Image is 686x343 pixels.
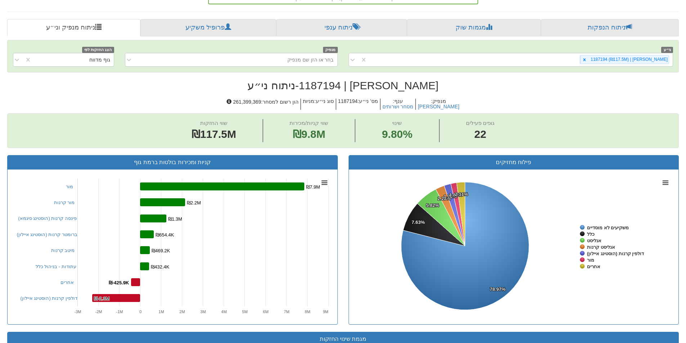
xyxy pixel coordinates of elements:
h3: מגמת שינוי החזקות [13,336,673,342]
span: 22 [466,127,494,142]
a: דולפין קרנות (הוסטינג איילון) [21,295,78,301]
div: גוף מדווח [89,56,110,63]
h5: הון רשום למסחר : 261,399,369 [225,99,300,110]
span: ₪9.8M [293,128,326,140]
tspan: 2.28% [438,196,451,201]
h5: סוג ני״ע : מניות [300,99,336,110]
h5: מנפיק : [415,99,461,110]
text: -1M [116,310,123,314]
text: 8M [305,310,310,314]
span: 9.80% [382,127,412,142]
tspan: ₪469.2K [152,248,170,253]
tspan: ₪2.2M [187,200,201,206]
a: ניתוח מנפיק וני״ע [7,19,140,36]
a: ניתוח ענפי [276,19,407,36]
text: 7M [284,310,289,314]
tspan: משקיעים לא מוסדיים [587,225,629,230]
tspan: ₪432.4K [151,264,170,270]
tspan: 1.48% [449,192,462,198]
tspan: 2.11% [455,191,468,197]
text: 0 [139,310,141,314]
tspan: אנליסט [587,238,601,243]
text: 9M [323,310,328,314]
a: פרופיל משקיע [140,19,276,36]
tspan: אנליסט קרנות [587,244,615,250]
tspan: 78.97% [490,286,506,292]
tspan: 1.72% [444,194,457,199]
a: אחרים [60,280,74,285]
span: הצג החזקות לפי [82,47,114,53]
text: -2M [95,310,102,314]
h3: קניות ומכירות בולטות ברמת גוף [13,159,332,166]
h2: [PERSON_NAME] | 1187194 - ניתוח ני״ע [7,80,679,91]
span: שינוי [392,120,402,126]
text: 3M [200,310,206,314]
a: מיטב קרנות [51,248,75,253]
span: גופים פעילים [466,120,494,126]
tspan: מור [587,257,594,263]
a: מור [66,184,73,189]
tspan: כלל [587,231,595,237]
text: 2M [179,310,185,314]
text: 4M [221,310,227,314]
a: ברומטר קרנות (הוסטינג איילון) [17,232,78,237]
div: [PERSON_NAME] | 1187194 (₪117.5M) [588,55,669,64]
text: 6M [263,310,268,314]
tspan: ₪7.9M [306,184,320,190]
text: 5M [242,310,247,314]
h3: פילוח מחזיקים [354,159,673,166]
a: ניתוח הנפקות [541,19,679,36]
span: מנפיק [323,47,338,53]
span: שווי קניות/מכירות [290,120,328,126]
tspan: 5.82% [426,203,439,208]
span: שווי החזקות [200,120,228,126]
text: -3M [74,310,81,314]
tspan: ₪-2.3M [94,296,109,301]
tspan: ₪-425.9K [109,280,129,285]
tspan: אחרים [587,264,600,269]
tspan: דולפין קרנות (הוסטינג איילון) [587,251,644,256]
a: פינסה קרנות (הוסטינג סיגמא) [18,216,77,221]
tspan: ₪654.4K [156,232,174,238]
h5: ענף : [380,99,416,110]
button: [PERSON_NAME] [418,104,459,109]
a: מגמות שוק [407,19,541,36]
span: ₪117.5M [192,128,236,140]
a: עתודות - בניהול כלל [36,264,76,269]
tspan: 7.63% [412,220,425,225]
div: בחר או הזן שם מנפיק [287,56,334,63]
tspan: ₪1.3M [168,216,182,222]
button: מסחר ושרותים [382,104,414,109]
a: מור קרנות [54,200,75,205]
h5: מס' ני״ע : 1187194 [336,99,380,110]
text: 1M [158,310,164,314]
span: ני״ע [661,47,673,53]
